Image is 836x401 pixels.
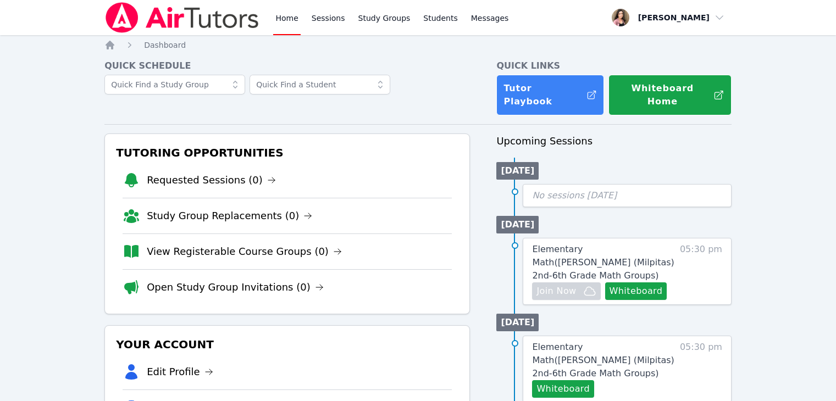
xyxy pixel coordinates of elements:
[114,335,461,354] h3: Your Account
[532,342,674,378] span: Elementary Math ( [PERSON_NAME] (Milpitas) 2nd-6th Grade Math Groups )
[496,59,732,73] h4: Quick Links
[250,75,390,94] input: Quick Find a Student
[536,285,576,298] span: Join Now
[104,2,260,33] img: Air Tutors
[104,59,470,73] h4: Quick Schedule
[532,282,600,300] button: Join Now
[532,341,674,380] a: Elementary Math([PERSON_NAME] (Milpitas) 2nd-6th Grade Math Groups)
[496,75,604,115] a: Tutor Playbook
[471,13,509,24] span: Messages
[104,40,732,51] nav: Breadcrumb
[147,172,276,188] a: Requested Sessions (0)
[608,75,732,115] button: Whiteboard Home
[144,41,186,49] span: Dashboard
[144,40,186,51] a: Dashboard
[532,244,674,281] span: Elementary Math ( [PERSON_NAME] (Milpitas) 2nd-6th Grade Math Groups )
[496,216,539,233] li: [DATE]
[104,75,245,94] input: Quick Find a Study Group
[496,133,732,149] h3: Upcoming Sessions
[496,314,539,331] li: [DATE]
[532,380,594,398] button: Whiteboard
[680,341,722,398] span: 05:30 pm
[496,162,539,180] li: [DATE]
[114,143,461,163] h3: Tutoring Opportunities
[147,280,324,295] a: Open Study Group Invitations (0)
[680,243,722,300] span: 05:30 pm
[147,364,213,380] a: Edit Profile
[532,243,674,282] a: Elementary Math([PERSON_NAME] (Milpitas) 2nd-6th Grade Math Groups)
[532,190,617,200] span: No sessions [DATE]
[605,282,667,300] button: Whiteboard
[147,208,312,224] a: Study Group Replacements (0)
[147,244,342,259] a: View Registerable Course Groups (0)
